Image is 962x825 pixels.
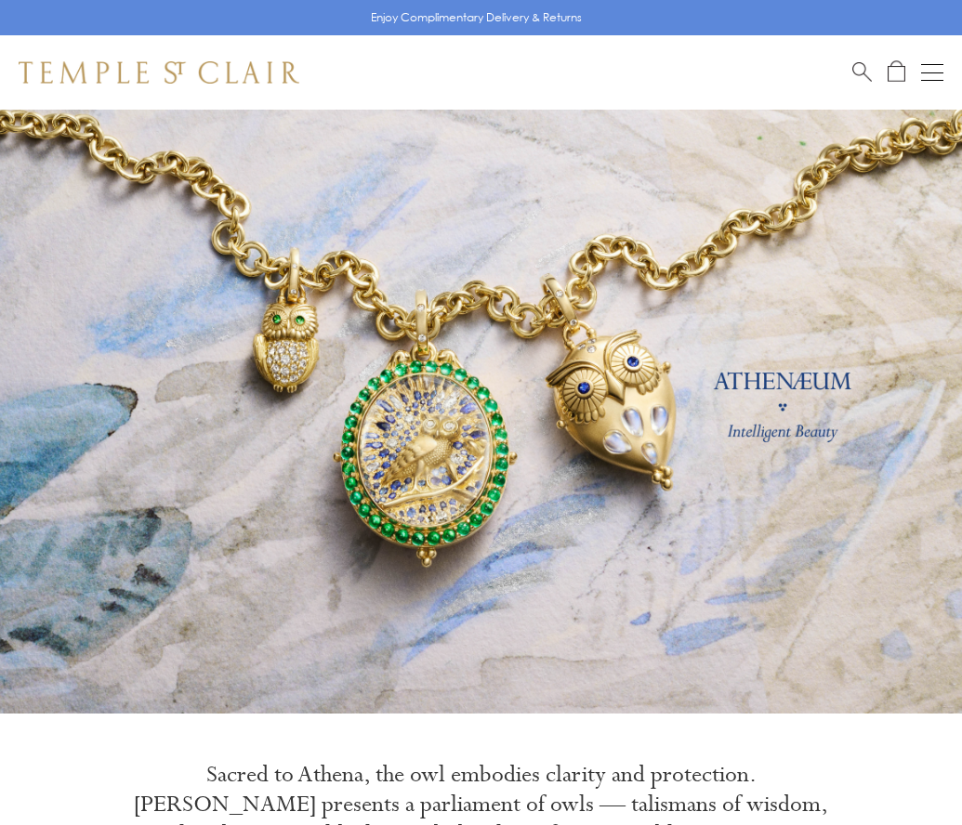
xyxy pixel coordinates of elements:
p: Enjoy Complimentary Delivery & Returns [371,8,582,27]
button: Open navigation [921,61,943,84]
a: Open Shopping Bag [888,60,905,84]
img: Temple St. Clair [19,61,299,84]
a: Search [852,60,872,84]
